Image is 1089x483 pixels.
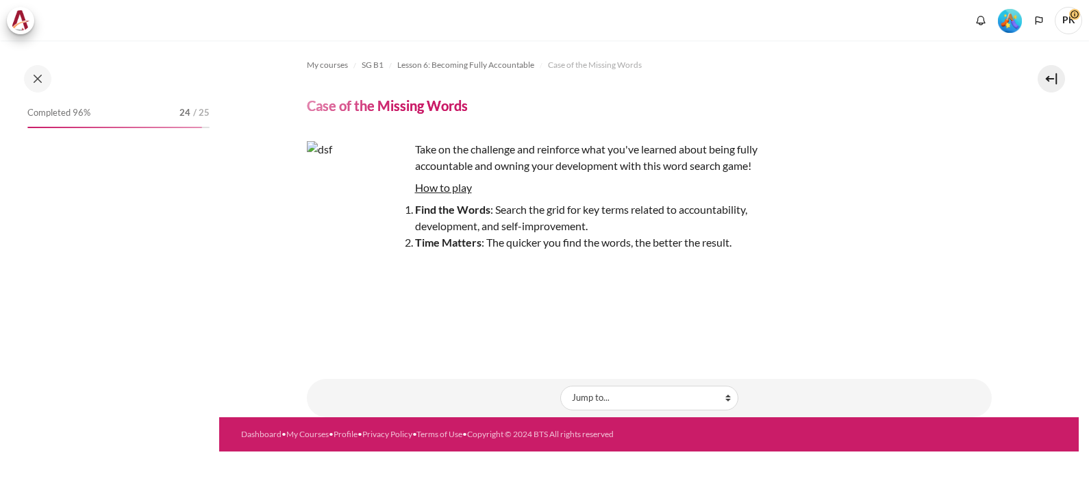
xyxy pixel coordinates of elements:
strong: Time Matters [415,236,481,249]
span: PK [1055,7,1082,34]
div: • • • • • [241,428,690,441]
a: User menu [1055,7,1082,34]
a: Profile [334,429,358,439]
a: Architeck Architeck [7,7,41,34]
span: Completed 96% [27,106,90,120]
div: Show notification window with no new notifications [971,10,991,31]
a: My courses [307,57,348,73]
img: Level #5 [998,9,1022,33]
p: Take on the challenge and reinforce what you've learned about being fully accountable and owning ... [307,141,786,174]
a: Copyright © 2024 BTS All rights reserved [467,429,614,439]
button: Languages [1029,10,1049,31]
li: : The quicker you find the words, the better the result. [334,234,786,251]
span: Lesson 6: Becoming Fully Accountable [397,59,534,71]
span: 24 [179,106,190,120]
span: SG B1 [362,59,384,71]
a: Privacy Policy [362,429,412,439]
li: : Search the grid for key terms related to accountability, development, and self-improvement. [334,201,786,234]
h4: Case of the Missing Words [307,97,468,114]
div: 96% [27,127,202,128]
a: SG B1 [362,57,384,73]
strong: Find the Words [415,203,490,216]
a: Terms of Use [416,429,462,439]
nav: Navigation bar [307,54,992,76]
a: Case of the Missing Words [548,57,642,73]
img: Architeck [11,10,30,31]
a: Level #5 [992,8,1027,33]
img: dsf [307,141,410,244]
span: My courses [307,59,348,71]
div: Level #5 [998,8,1022,33]
a: Lesson 6: Becoming Fully Accountable [397,57,534,73]
u: How to play [415,181,472,194]
span: Case of the Missing Words [548,59,642,71]
a: Dashboard [241,429,281,439]
a: My Courses [286,429,329,439]
iframe: Case of the Missing Words [307,337,992,338]
span: / 25 [193,106,210,120]
section: Content [219,40,1079,417]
